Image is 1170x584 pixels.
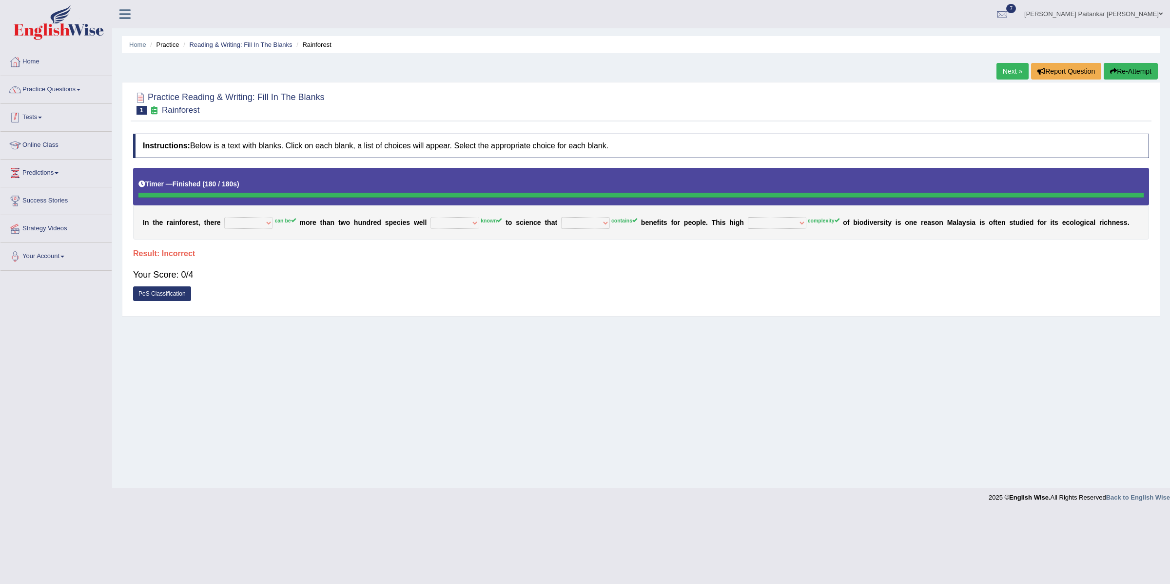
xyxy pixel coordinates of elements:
b: i [884,219,886,226]
b: e [526,219,529,226]
b: e [923,219,927,226]
b: i [1024,219,1026,226]
b: e [211,219,214,226]
b: i [1084,219,1086,226]
b: i [173,219,175,226]
b: T [712,219,716,226]
h5: Timer — [138,181,239,188]
b: w [341,219,346,226]
b: c [397,219,401,226]
strong: English Wise. [1009,494,1050,501]
b: e [645,219,649,226]
b: c [1066,219,1070,226]
b: e [997,219,1001,226]
b: i [734,219,736,226]
b: s [931,219,935,226]
b: i [979,219,981,226]
button: Re-Attempt [1104,63,1158,80]
b: e [312,219,316,226]
a: PoS Classification [133,286,191,301]
b: h [740,219,744,226]
h2: Practice Reading & Writing: Fill In The Blanks [133,90,325,115]
b: , [198,219,200,226]
b: t [555,219,557,226]
a: Online Class [0,132,112,156]
b: s [1120,219,1124,226]
b: s [880,219,884,226]
b: b [641,219,645,226]
a: Success Stories [0,187,112,212]
b: f [993,219,995,226]
b: f [657,219,660,226]
b: i [896,219,897,226]
b: r [186,219,188,226]
a: Next » [996,63,1029,80]
b: r [370,219,373,226]
b: d [1019,219,1024,226]
b: e [653,219,657,226]
b: e [688,219,692,226]
b: e [403,219,407,226]
b: t [1013,219,1015,226]
b: c [1086,219,1090,226]
b: o [673,219,678,226]
b: n [909,219,914,226]
b: l [700,219,702,226]
b: i [868,219,870,226]
b: f [671,219,673,226]
b: l [1093,219,1095,226]
b: e [188,219,192,226]
b: o [306,219,310,226]
b: c [533,219,537,226]
a: Home [0,48,112,73]
b: y [962,219,966,226]
b: t [995,219,998,226]
b: c [520,219,524,226]
small: Exam occurring question [149,106,159,115]
b: g [1080,219,1084,226]
b: o [1070,219,1074,226]
b: ) [237,180,239,188]
span: 1 [136,106,147,115]
button: Report Question [1031,63,1101,80]
b: i [1051,219,1053,226]
b: a [953,219,956,226]
b: r [678,219,680,226]
b: v [870,219,874,226]
b: l [425,219,427,226]
b: e [1026,219,1030,226]
b: e [393,219,397,226]
a: Predictions [0,160,112,184]
b: l [956,219,958,226]
b: s [516,219,520,226]
a: Practice Questions [0,76,112,101]
b: e [537,219,541,226]
b: t [153,219,155,226]
a: Home [129,41,146,48]
b: e [874,219,877,226]
b: t [1052,219,1054,226]
b: r [921,219,923,226]
b: r [877,219,879,226]
b: s [1124,219,1128,226]
b: n [1001,219,1006,226]
b: o [935,219,939,226]
b: a [972,219,975,226]
b: p [684,219,688,226]
b: h [547,219,551,226]
b: t [320,219,323,226]
b: d [863,219,868,226]
b: a [927,219,931,226]
small: Rainforest [162,105,199,115]
li: Rainforest [294,40,331,49]
b: r [310,219,312,226]
b: o [346,219,350,226]
b: t [545,219,547,226]
b: M [947,219,953,226]
b: o [1076,219,1080,226]
b: o [905,219,909,226]
b: f [1037,219,1040,226]
b: p [696,219,701,226]
b: n [145,219,149,226]
a: Back to English Wise [1106,494,1170,501]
